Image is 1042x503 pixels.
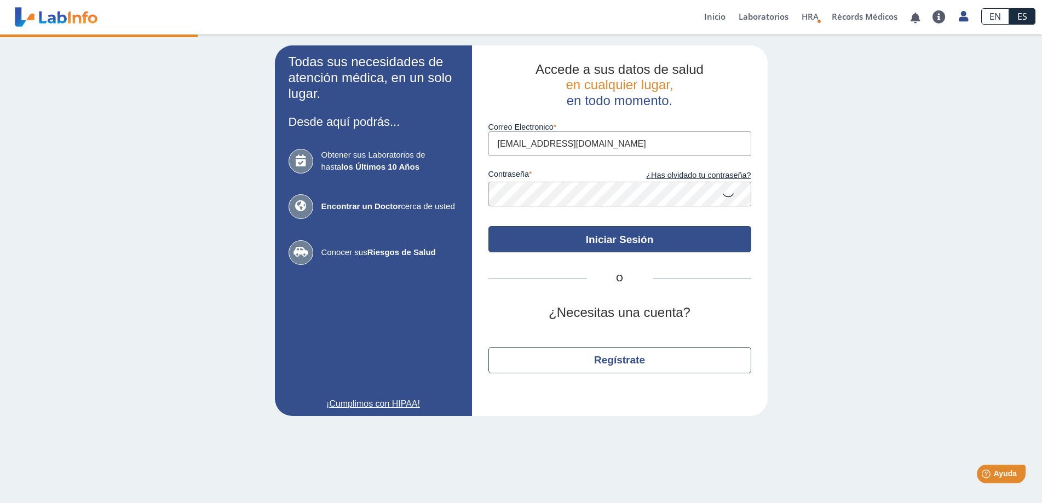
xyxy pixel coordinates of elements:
a: ES [1009,8,1035,25]
label: contraseña [488,170,620,182]
a: ¡Cumplimos con HIPAA! [289,397,458,411]
b: Riesgos de Salud [367,247,436,257]
span: Accede a sus datos de salud [536,62,704,77]
span: HRA [802,11,819,22]
span: en todo momento. [567,93,672,108]
b: Encontrar un Doctor [321,201,401,211]
h3: Desde aquí podrás... [289,115,458,129]
a: EN [981,8,1009,25]
span: Conocer sus [321,246,458,259]
button: Regístrate [488,347,751,373]
a: ¿Has olvidado tu contraseña? [620,170,751,182]
span: cerca de usted [321,200,458,213]
span: Obtener sus Laboratorios de hasta [321,149,458,174]
span: en cualquier lugar, [566,77,673,92]
button: Iniciar Sesión [488,226,751,252]
label: Correo Electronico [488,123,751,131]
h2: ¿Necesitas una cuenta? [488,305,751,321]
b: los Últimos 10 Años [341,162,419,171]
iframe: Help widget launcher [945,460,1030,491]
span: O [587,272,653,285]
h2: Todas sus necesidades de atención médica, en un solo lugar. [289,54,458,101]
